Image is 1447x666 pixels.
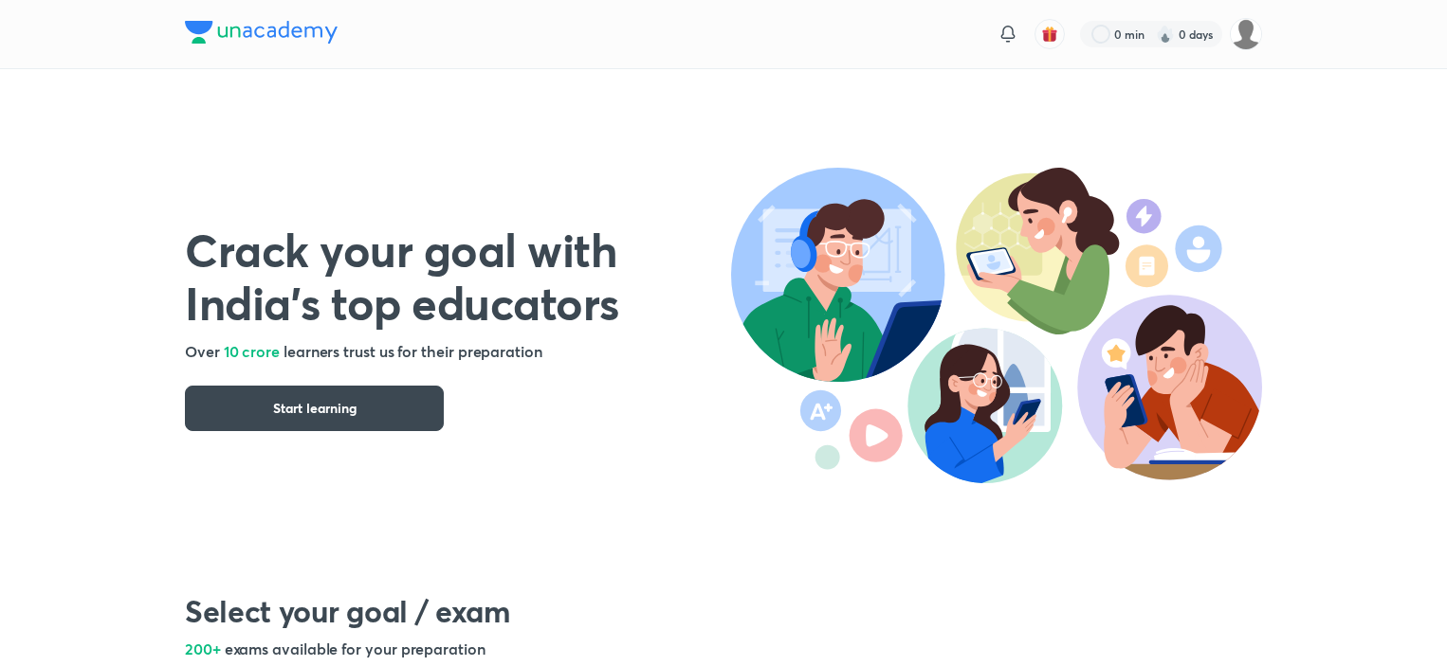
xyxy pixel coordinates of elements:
[185,340,731,363] h5: Over learners trust us for their preparation
[1041,26,1058,43] img: avatar
[731,168,1262,483] img: header
[185,223,731,329] h1: Crack your goal with India’s top educators
[1156,25,1175,44] img: streak
[225,639,485,658] span: exams available for your preparation
[185,638,1262,660] h5: 200+
[1230,18,1262,50] img: Kebir Hasan Sk
[273,399,357,418] span: Start learning
[185,21,338,44] img: Company Logo
[224,341,280,361] span: 10 crore
[1035,19,1065,49] button: avatar
[185,386,444,431] button: Start learning
[185,21,338,48] a: Company Logo
[185,592,1262,630] h2: Select your goal / exam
